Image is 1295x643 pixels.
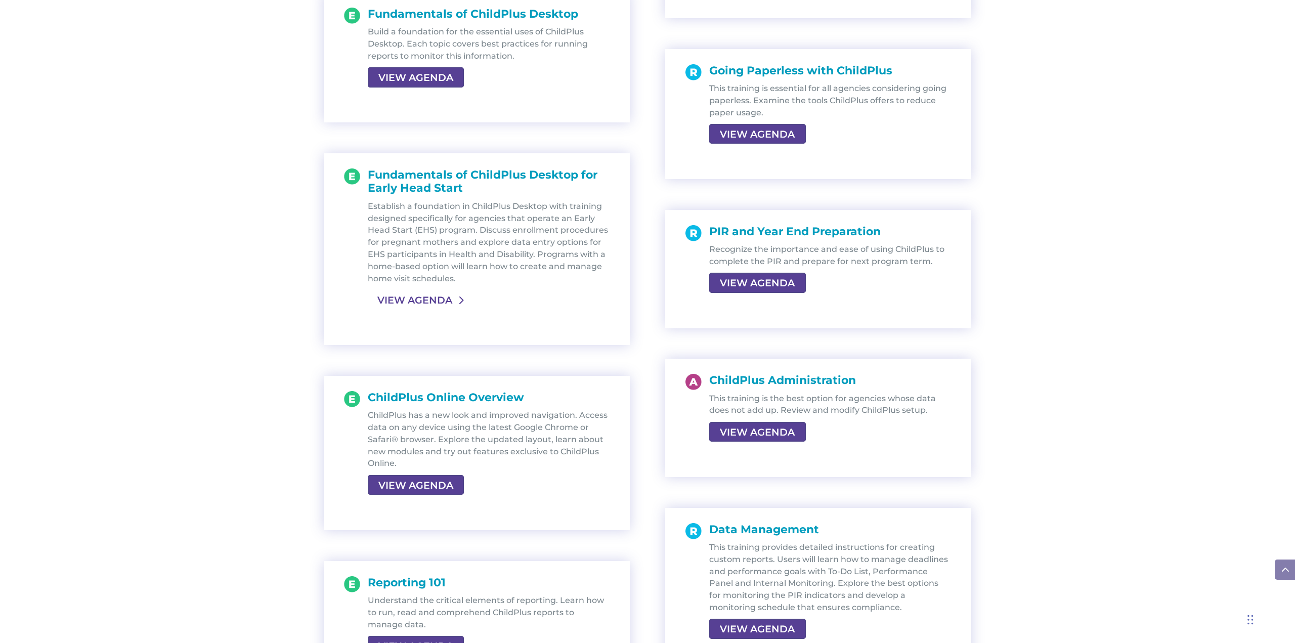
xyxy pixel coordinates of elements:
p: ChildPlus has a new look and improved navigation. Access data on any device using the latest Goog... [368,409,610,469]
p: This training is the best option for agencies whose data does not add up. Review and modify Child... [709,393,951,417]
span: Fundamentals of ChildPlus Desktop [368,7,578,21]
span: Going Paperless with ChildPlus [709,64,892,77]
span: Reporting 101 [368,576,446,589]
span: ChildPlus Online Overview [368,391,524,404]
p: This training provides detailed instructions for creating custom reports. Users will learn how to... [709,541,951,614]
a: VIEW AGENDA [368,67,464,88]
a: VIEW AGENDA [709,124,805,144]
a: VIEW AGENDA [368,291,462,309]
p: Understand the critical elements of reporting. Learn how to run, read and comprehend ChildPlus re... [368,594,610,630]
p: Recognize the importance and ease of using ChildPlus to complete the PIR and prepare for next pro... [709,243,951,268]
span: Data Management [709,523,819,536]
a: VIEW AGENDA [709,619,805,639]
iframe: Chat Widget [1244,594,1295,643]
a: VIEW AGENDA [709,273,805,293]
a: VIEW AGENDA [368,475,464,495]
p: This training is essential for all agencies considering going paperless. Examine the tools ChildP... [709,82,951,118]
p: Establish a foundation in ChildPlus Desktop with training designed specifically for agencies that... [368,200,610,285]
span: Fundamentals of ChildPlus Desktop for Early Head Start [368,168,597,195]
span: PIR and Year End Preparation [709,225,881,238]
div: Drag [1247,605,1254,635]
a: VIEW AGENDA [709,422,805,442]
span: ChildPlus Administration [709,373,856,387]
span: Build a foundation for the essential uses of ChildPlus Desktop. Each topic covers best practices ... [368,27,588,61]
